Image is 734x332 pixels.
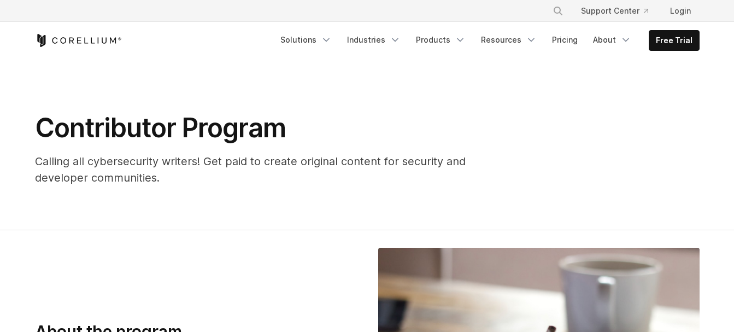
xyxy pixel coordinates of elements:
a: Login [661,1,700,21]
a: Free Trial [649,31,699,50]
a: Corellium Home [35,34,122,47]
div: Navigation Menu [274,30,700,51]
div: Navigation Menu [539,1,700,21]
button: Search [548,1,568,21]
a: Industries [340,30,407,50]
p: Calling all cybersecurity writers! Get paid to create original content for security and developer... [35,153,497,186]
a: Products [409,30,472,50]
a: About [586,30,638,50]
a: Support Center [572,1,657,21]
a: Resources [474,30,543,50]
a: Pricing [545,30,584,50]
a: Solutions [274,30,338,50]
h1: Contributor Program [35,112,497,144]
